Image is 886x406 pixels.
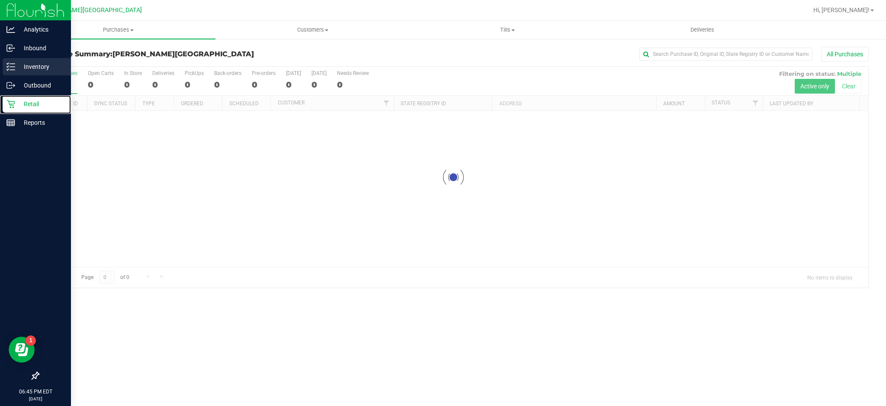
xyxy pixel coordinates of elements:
[605,21,799,39] a: Deliveries
[639,48,812,61] input: Search Purchase ID, Original ID, State Registry ID or Customer Name...
[15,99,67,109] p: Retail
[15,117,67,128] p: Reports
[215,21,410,39] a: Customers
[6,100,15,108] inline-svg: Retail
[6,118,15,127] inline-svg: Reports
[112,50,254,58] span: [PERSON_NAME][GEOGRAPHIC_DATA]
[38,50,315,58] h3: Purchase Summary:
[4,388,67,396] p: 06:45 PM EDT
[21,21,215,39] a: Purchases
[410,21,605,39] a: Tills
[6,44,15,52] inline-svg: Inbound
[679,26,726,34] span: Deliveries
[35,6,142,14] span: [PERSON_NAME][GEOGRAPHIC_DATA]
[411,26,604,34] span: Tills
[813,6,870,13] span: Hi, [PERSON_NAME]!
[15,24,67,35] p: Analytics
[9,337,35,363] iframe: Resource center
[6,62,15,71] inline-svg: Inventory
[15,62,67,72] p: Inventory
[21,26,215,34] span: Purchases
[216,26,410,34] span: Customers
[15,43,67,53] p: Inbound
[4,396,67,402] p: [DATE]
[821,47,869,62] button: All Purchases
[26,335,36,346] iframe: Resource center unread badge
[6,81,15,90] inline-svg: Outbound
[15,80,67,91] p: Outbound
[6,25,15,34] inline-svg: Analytics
